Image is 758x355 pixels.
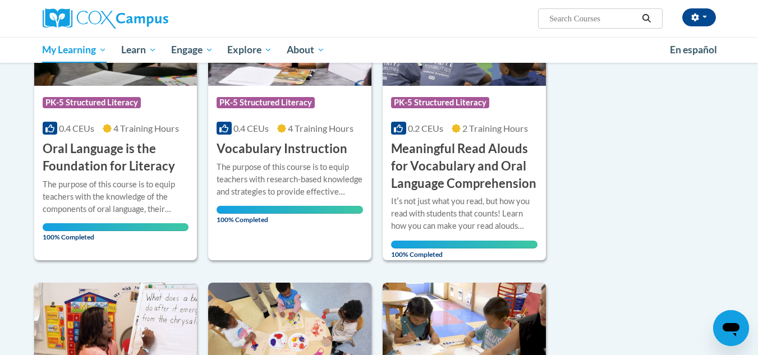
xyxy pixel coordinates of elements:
[462,123,528,133] span: 2 Training Hours
[26,37,733,63] div: Main menu
[43,140,189,175] h3: Oral Language is the Foundation for Literacy
[391,241,538,259] span: 100% Completed
[121,43,157,57] span: Learn
[43,8,168,29] img: Cox Campus
[171,43,213,57] span: Engage
[391,195,538,232] div: Itʹs not just what you read, but how you read with students that counts! Learn how you can make y...
[217,140,347,158] h3: Vocabulary Instruction
[217,161,363,198] div: The purpose of this course is to equip teachers with research-based knowledge and strategies to p...
[663,38,724,62] a: En español
[43,178,189,215] div: The purpose of this course is to equip teachers with the knowledge of the components of oral lang...
[35,37,114,63] a: My Learning
[43,97,141,108] span: PK-5 Structured Literacy
[287,43,325,57] span: About
[164,37,220,63] a: Engage
[670,44,717,56] span: En español
[391,140,538,192] h3: Meaningful Read Alouds for Vocabulary and Oral Language Comprehension
[42,43,107,57] span: My Learning
[220,37,279,63] a: Explore
[114,37,164,63] a: Learn
[217,206,363,224] span: 100% Completed
[682,8,716,26] button: Account Settings
[59,123,94,133] span: 0.4 CEUs
[233,123,269,133] span: 0.4 CEUs
[548,12,638,25] input: Search Courses
[43,8,256,29] a: Cox Campus
[391,97,489,108] span: PK-5 Structured Literacy
[408,123,443,133] span: 0.2 CEUs
[113,123,179,133] span: 4 Training Hours
[288,123,353,133] span: 4 Training Hours
[43,223,189,231] div: Your progress
[227,43,272,57] span: Explore
[217,206,363,214] div: Your progress
[279,37,332,63] a: About
[391,241,538,248] div: Your progress
[638,12,655,25] button: Search
[43,223,189,241] span: 100% Completed
[217,97,315,108] span: PK-5 Structured Literacy
[713,310,749,346] iframe: Button to launch messaging window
